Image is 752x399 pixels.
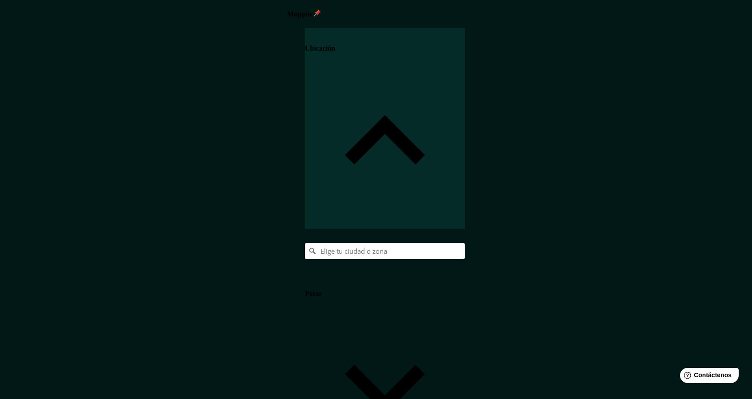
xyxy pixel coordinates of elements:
[305,44,335,52] font: Ubicación
[314,9,321,16] img: pin-icon.png
[305,290,321,297] font: Patas
[287,10,312,18] font: Mappin
[305,28,465,229] div: Ubicación
[305,243,465,259] input: Elige tu ciudad o zona
[673,364,742,389] iframe: Lanzador de widgets de ayuda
